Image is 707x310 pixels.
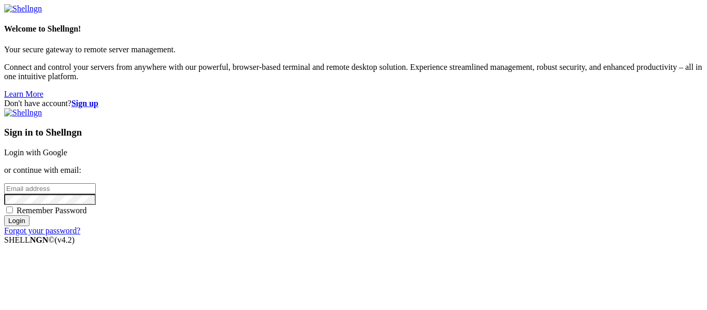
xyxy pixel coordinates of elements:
b: NGN [30,235,49,244]
p: or continue with email: [4,166,703,175]
img: Shellngn [4,108,42,117]
img: Shellngn [4,4,42,13]
input: Login [4,215,30,226]
a: Learn More [4,90,43,98]
input: Email address [4,183,96,194]
input: Remember Password [6,206,13,213]
a: Forgot your password? [4,226,80,235]
span: SHELL © [4,235,75,244]
p: Connect and control your servers from anywhere with our powerful, browser-based terminal and remo... [4,63,703,81]
h3: Sign in to Shellngn [4,127,703,138]
span: 4.2.0 [55,235,75,244]
a: Login with Google [4,148,67,157]
h4: Welcome to Shellngn! [4,24,703,34]
div: Don't have account? [4,99,703,108]
a: Sign up [71,99,98,108]
span: Remember Password [17,206,87,215]
p: Your secure gateway to remote server management. [4,45,703,54]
